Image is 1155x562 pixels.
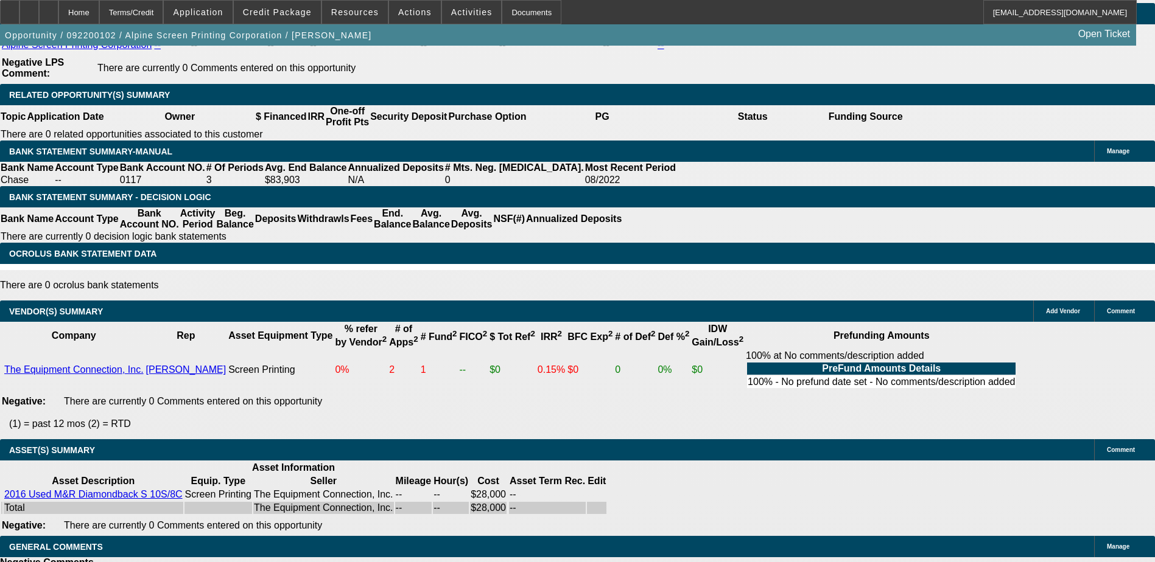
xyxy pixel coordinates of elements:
[448,105,527,128] th: Purchase Option
[608,329,613,338] sup: 2
[228,330,332,341] b: Asset Equipment Type
[255,207,297,231] th: Deposits
[4,502,183,513] div: Total
[413,335,418,344] sup: 2
[389,324,418,347] b: # of Apps
[470,488,507,501] td: $28,000
[451,7,493,17] span: Activities
[1073,24,1135,44] a: Open Ticket
[350,207,373,231] th: Fees
[434,476,468,486] b: Hour(s)
[395,488,432,501] td: --
[164,1,232,24] button: Application
[370,105,448,128] th: Security Deposit
[5,30,371,40] span: Opportunity / 092200102 / Alpine Screen Printing Corporation / [PERSON_NAME]
[54,174,119,186] td: --
[525,207,622,231] th: Annualized Deposits
[444,174,585,186] td: 0
[477,476,499,486] b: Cost
[658,331,689,342] b: Def %
[615,331,655,342] b: # of Def
[252,462,335,473] b: Asset Information
[1107,148,1129,154] span: Manage
[228,350,333,390] td: Screen Printing
[739,335,743,344] sup: 2
[746,350,1017,389] div: 100% at No comments/description added
[2,57,64,78] b: Negative LPS Comment:
[243,7,312,17] span: Credit Package
[347,174,444,186] td: N/A
[9,445,95,455] span: ASSET(S) SUMMARY
[691,350,744,390] td: $0
[119,207,180,231] th: Bank Account NO.
[1046,308,1080,314] span: Add Vendor
[388,350,418,390] td: 2
[442,1,502,24] button: Activities
[527,105,677,128] th: PG
[490,331,535,342] b: $ Tot Ref
[325,105,370,128] th: One-off Profit Pts
[334,350,387,390] td: 0%
[310,476,337,486] b: Seller
[509,488,586,501] td: --
[173,7,223,17] span: Application
[335,324,387,347] b: % refer by Vendor
[493,207,525,231] th: NSF(#)
[2,396,46,406] b: Negative:
[206,162,264,174] th: # Of Periods
[444,162,585,174] th: # Mts. Neg. [MEDICAL_DATA].
[421,331,457,342] b: # Fund
[184,475,252,487] th: Equip. Type
[822,363,941,373] b: PreFund Amounts Details
[678,105,828,128] th: Status
[558,329,562,338] sup: 2
[9,307,103,316] span: VENDOR(S) SUMMARY
[331,7,379,17] span: Resources
[412,207,450,231] th: Avg. Balance
[614,350,656,390] td: 0
[382,335,387,344] sup: 2
[322,1,388,24] button: Resources
[395,502,432,514] td: --
[396,476,432,486] b: Mileage
[1107,308,1135,314] span: Comment
[105,105,255,128] th: Owner
[373,207,412,231] th: End. Balance
[9,147,172,156] span: BANK STATEMENT SUMMARY-MANUAL
[420,350,458,390] td: 1
[4,489,183,499] a: 2016 Used M&R Diamondback S 10S/8C
[297,207,349,231] th: Withdrawls
[470,502,507,514] td: $28,000
[52,476,135,486] b: Asset Description
[9,249,156,258] span: OCROLUS BANK STATEMENT DATA
[264,174,348,186] td: $83,903
[97,63,356,73] span: There are currently 0 Comments entered on this opportunity
[177,330,195,341] b: Rep
[64,520,322,530] span: There are currently 0 Comments entered on this opportunity
[2,520,46,530] b: Negative:
[1107,543,1129,550] span: Manage
[747,376,1016,388] td: 100% - No prefund date set - No comments/description added
[9,192,211,202] span: Bank Statement Summary - Decision Logic
[64,396,322,406] span: There are currently 0 Comments entered on this opportunity
[9,90,170,100] span: RELATED OPPORTUNITY(S) SUMMARY
[828,105,904,128] th: Funding Source
[52,330,96,341] b: Company
[54,207,119,231] th: Account Type
[483,329,487,338] sup: 2
[567,331,613,342] b: BFC Exp
[119,174,206,186] td: 0117
[657,350,690,390] td: 0%
[585,174,676,186] td: 08/2022
[234,1,321,24] button: Credit Package
[119,162,206,174] th: Bank Account NO.
[585,162,676,174] th: Most Recent Period
[184,488,252,501] td: Screen Printing
[347,162,444,174] th: Annualized Deposits
[398,7,432,17] span: Actions
[509,502,586,514] td: --
[146,364,226,375] a: [PERSON_NAME]
[685,329,689,338] sup: 2
[54,162,119,174] th: Account Type
[510,476,585,486] b: Asset Term Rec.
